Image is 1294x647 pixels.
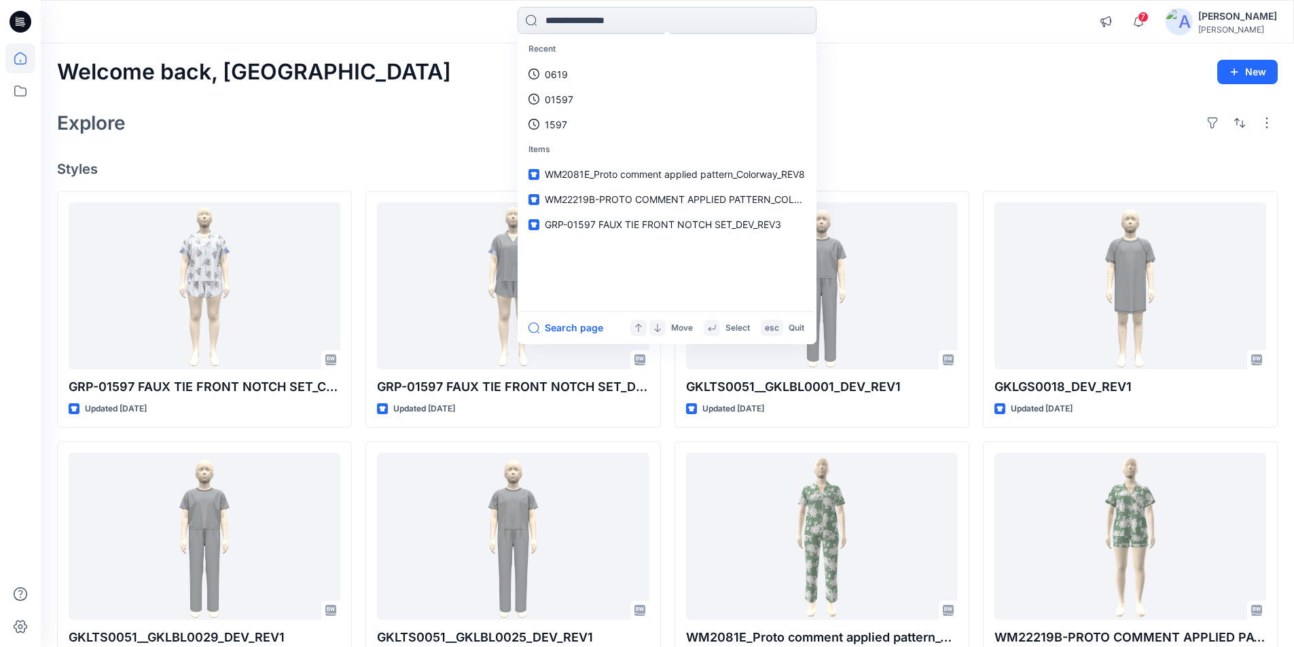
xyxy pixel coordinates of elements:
p: Updated [DATE] [393,402,455,416]
div: [PERSON_NAME] [1198,8,1277,24]
span: WM22219B-PROTO COMMENT APPLIED PATTERN_COLORWAY_REV8 [545,193,855,205]
a: GKLTS0051__GKLBL0001_DEV_REV1 [686,202,958,370]
p: GKLTS0051__GKLBL0029_DEV_REV1 [69,628,340,647]
p: Updated [DATE] [85,402,147,416]
a: GRP-01597 FAUX TIE FRONT NOTCH SET_COLORWAY_REV5 [69,202,340,370]
p: Move [671,321,693,335]
p: GKLTS0051__GKLBL0001_DEV_REV1 [686,377,958,396]
p: 01597 [545,92,573,107]
a: 01597 [520,87,814,112]
a: WM2081E_Proto comment applied pattern_Colorway_REV8 [686,453,958,621]
div: [PERSON_NAME] [1198,24,1277,35]
span: 7 [1138,12,1149,22]
span: GRP-01597 FAUX TIE FRONT NOTCH SET_DEV_REV3 [545,219,781,230]
a: GRP-01597 FAUX TIE FRONT NOTCH SET_DEV_REV3 [520,212,814,237]
p: esc [765,321,779,335]
h2: Explore [57,112,126,134]
button: Search page [528,320,603,336]
p: GRP-01597 FAUX TIE FRONT NOTCH SET_DEV_REV5 [377,377,649,396]
p: GKLGS0018_DEV_REV1 [994,377,1266,396]
p: Updated [DATE] [1011,402,1073,416]
p: Select [725,321,750,335]
img: avatar [1166,8,1193,35]
p: WM2081E_Proto comment applied pattern_Colorway_REV8 [686,628,958,647]
p: 0619 [545,67,568,81]
h4: Styles [57,161,1278,177]
a: GKLTS0051__GKLBL0025_DEV_REV1 [377,453,649,621]
a: GKLTS0051__GKLBL0029_DEV_REV1 [69,453,340,621]
a: WM22219B-PROTO COMMENT APPLIED PATTERN_COLORWAY_REV8 [520,187,814,212]
p: Recent [520,37,814,62]
a: 1597 [520,112,814,137]
p: GKLTS0051__GKLBL0025_DEV_REV1 [377,628,649,647]
a: WM2081E_Proto comment applied pattern_Colorway_REV8 [520,162,814,187]
p: WM22219B-PROTO COMMENT APPLIED PATTERN_COLORWAY_REV8 [994,628,1266,647]
a: WM22219B-PROTO COMMENT APPLIED PATTERN_COLORWAY_REV8 [994,453,1266,621]
span: WM2081E_Proto comment applied pattern_Colorway_REV8 [545,168,805,180]
p: GRP-01597 FAUX TIE FRONT NOTCH SET_COLORWAY_REV5 [69,377,340,396]
a: GRP-01597 FAUX TIE FRONT NOTCH SET_DEV_REV5 [377,202,649,370]
p: 1597 [545,117,567,132]
h2: Welcome back, [GEOGRAPHIC_DATA] [57,60,451,85]
p: Items [520,137,814,162]
a: GKLGS0018_DEV_REV1 [994,202,1266,370]
p: Updated [DATE] [702,402,764,416]
a: 0619 [520,62,814,87]
button: New [1217,60,1278,84]
p: Quit [789,321,804,335]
